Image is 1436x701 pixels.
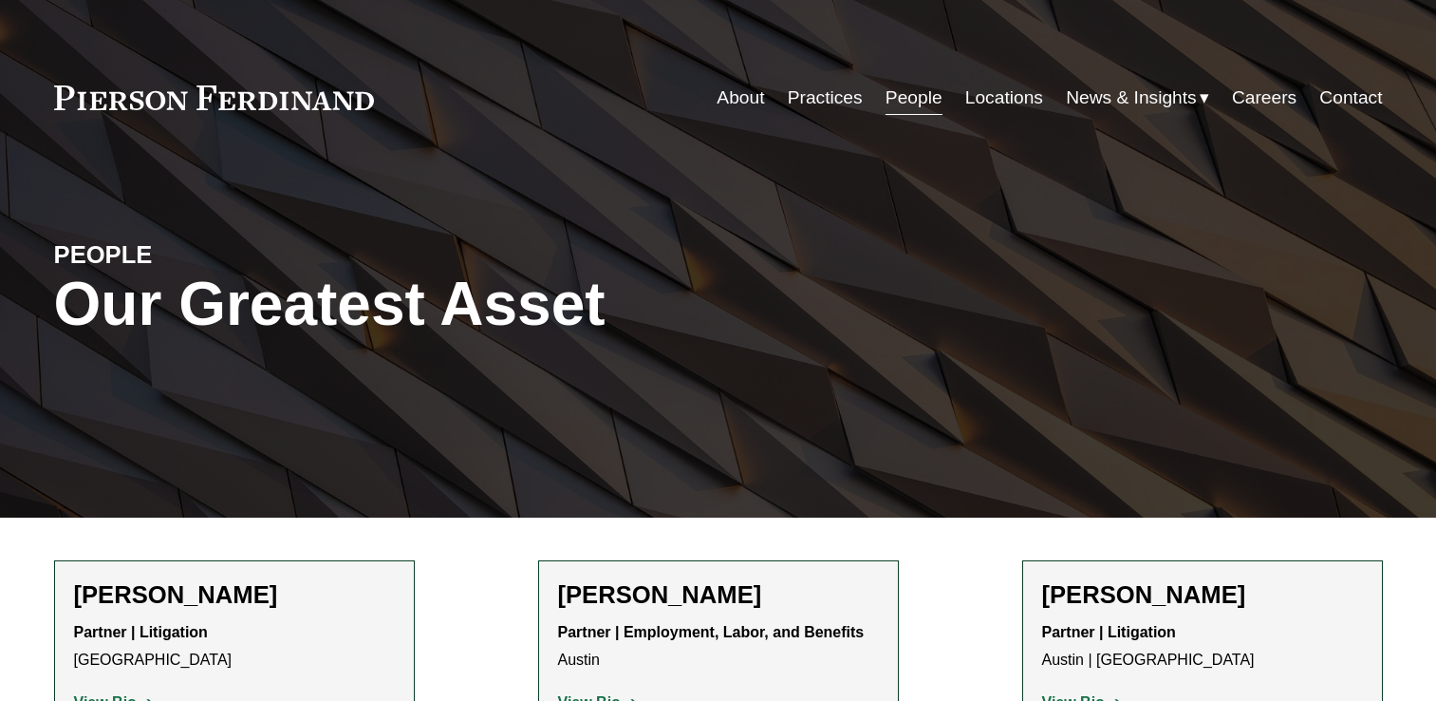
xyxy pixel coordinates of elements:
[54,239,386,270] h4: PEOPLE
[717,80,764,116] a: About
[1066,80,1209,116] a: folder dropdown
[558,624,865,640] strong: Partner | Employment, Labor, and Benefits
[1042,580,1363,610] h2: [PERSON_NAME]
[54,270,940,339] h1: Our Greatest Asset
[1319,80,1382,116] a: Contact
[1232,80,1296,116] a: Careers
[788,80,863,116] a: Practices
[886,80,942,116] a: People
[74,624,208,640] strong: Partner | Litigation
[74,619,395,674] p: [GEOGRAPHIC_DATA]
[74,580,395,610] h2: [PERSON_NAME]
[965,80,1043,116] a: Locations
[558,580,879,610] h2: [PERSON_NAME]
[558,619,879,674] p: Austin
[1042,624,1176,640] strong: Partner | Litigation
[1042,619,1363,674] p: Austin | [GEOGRAPHIC_DATA]
[1066,82,1197,115] span: News & Insights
